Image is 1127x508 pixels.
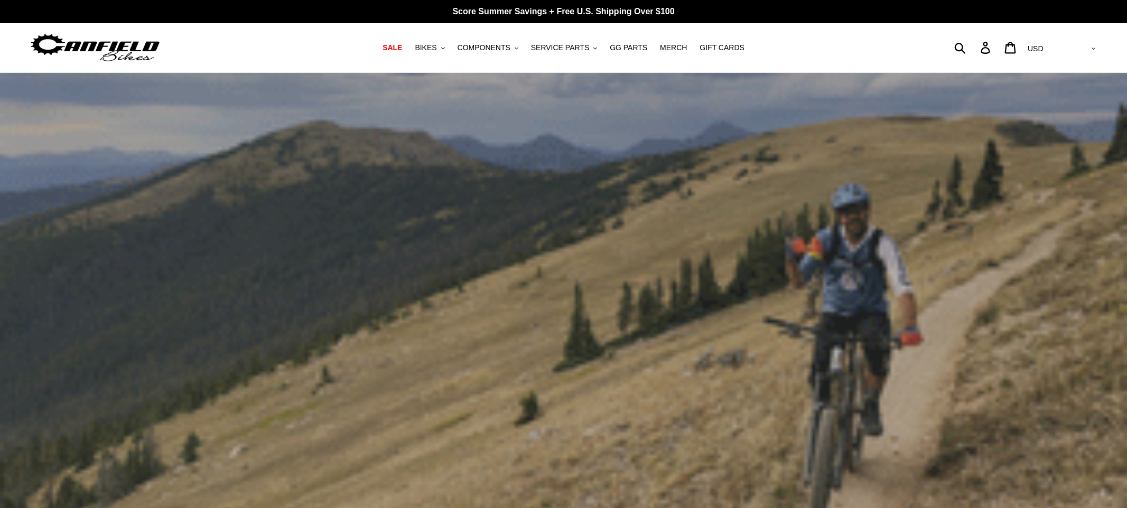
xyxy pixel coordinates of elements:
button: SERVICE PARTS [526,41,602,55]
span: GIFT CARDS [700,43,744,52]
button: BIKES [409,41,450,55]
button: COMPONENTS [452,41,524,55]
a: GIFT CARDS [694,41,750,55]
span: COMPONENTS [458,43,510,52]
span: SERVICE PARTS [531,43,589,52]
a: GG PARTS [604,41,653,55]
a: MERCH [655,41,692,55]
span: SALE [383,43,402,52]
span: BIKES [415,43,436,52]
input: Search [960,36,987,59]
span: MERCH [660,43,687,52]
img: Canfield Bikes [29,31,161,64]
span: GG PARTS [610,43,647,52]
a: SALE [377,41,407,55]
